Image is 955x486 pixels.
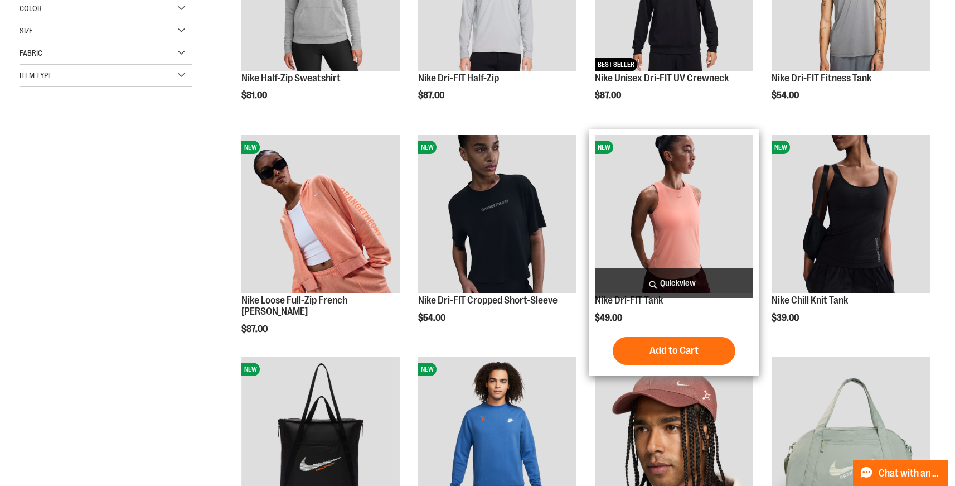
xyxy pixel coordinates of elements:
[879,468,942,479] span: Chat with an Expert
[649,344,699,357] span: Add to Cart
[241,295,347,317] a: Nike Loose Full-Zip French [PERSON_NAME]
[241,135,400,293] img: Nike Loose Full-Zip French Terry Hoodie
[418,141,437,154] span: NEW
[418,313,447,323] span: $54.00
[772,313,801,323] span: $39.00
[20,71,52,80] span: Item Type
[595,90,623,100] span: $87.00
[241,363,260,376] span: NEW
[589,129,759,376] div: product
[595,135,753,295] a: Nike Dri-FIT TankNEW
[595,313,624,323] span: $49.00
[772,73,871,84] a: Nike Dri-FIT Fitness Tank
[413,129,582,352] div: product
[595,58,637,71] span: BEST SELLER
[766,129,935,352] div: product
[595,73,729,84] a: Nike Unisex Dri-FIT UV Crewneck
[241,73,341,84] a: Nike Half-Zip Sweatshirt
[236,129,405,363] div: product
[241,141,260,154] span: NEW
[772,295,848,306] a: Nike Chill Knit Tank
[418,135,576,295] a: Nike Dri-FIT Cropped Short-SleeveNEW
[595,141,613,154] span: NEW
[418,295,558,306] a: Nike Dri-FIT Cropped Short-Sleeve
[772,90,801,100] span: $54.00
[853,460,949,486] button: Chat with an Expert
[20,26,33,35] span: Size
[241,90,269,100] span: $81.00
[20,4,42,13] span: Color
[595,295,663,306] a: Nike Dri-FIT Tank
[772,135,930,293] img: Nike Chill Knit Tank
[418,73,499,84] a: Nike Dri-FIT Half-Zip
[418,90,446,100] span: $87.00
[20,49,42,57] span: Fabric
[595,268,753,298] a: Quickview
[241,324,269,334] span: $87.00
[418,363,437,376] span: NEW
[595,135,753,293] img: Nike Dri-FIT Tank
[418,135,576,293] img: Nike Dri-FIT Cropped Short-Sleeve
[613,337,735,365] button: Add to Cart
[772,135,930,295] a: Nike Chill Knit TankNEW
[772,141,790,154] span: NEW
[241,135,400,295] a: Nike Loose Full-Zip French Terry HoodieNEW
